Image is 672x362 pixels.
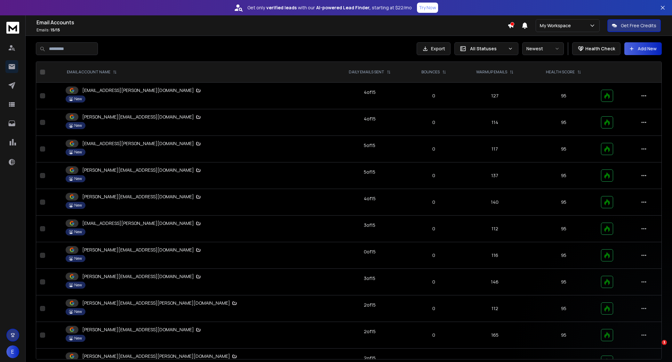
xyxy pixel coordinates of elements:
p: [PERSON_NAME][EMAIL_ADDRESS][PERSON_NAME][DOMAIN_NAME] [82,300,238,307]
p: Get only with our starting at $22/mo [247,4,412,11]
p: [EMAIL_ADDRESS][PERSON_NAME][DOMAIN_NAME] [82,220,202,227]
p: 0 [412,93,456,99]
p: BOUNCES [421,70,440,75]
p: Get Free Credits [621,22,656,29]
div: 4 of 15 [364,195,376,202]
p: 0 [412,172,456,179]
td: 95 [530,189,597,216]
p: Health Check [585,45,615,52]
div: 4 of 15 [364,116,376,122]
button: E [6,345,19,358]
div: 3 of 15 [364,222,375,228]
span: 15 / 15 [51,27,60,33]
td: 112 [460,295,530,322]
td: 95 [530,242,597,269]
img: Zapmail Logo [195,87,202,94]
td: 95 [530,322,597,349]
p: New [74,176,82,181]
h1: Email Accounts [36,19,508,26]
div: 4 of 15 [364,89,376,95]
td: 95 [530,295,597,322]
img: logo [6,22,19,34]
td: 146 [460,269,530,295]
img: Zapmail Logo [195,247,202,253]
img: Zapmail Logo [195,140,202,147]
p: New [74,229,82,234]
p: [PERSON_NAME][EMAIL_ADDRESS][DOMAIN_NAME] [82,247,202,253]
p: New [74,123,82,128]
p: [PERSON_NAME][EMAIL_ADDRESS][DOMAIN_NAME] [82,114,202,120]
span: 1 [662,340,667,345]
p: [PERSON_NAME][EMAIL_ADDRESS][DOMAIN_NAME] [82,193,202,200]
img: Zapmail Logo [195,114,202,120]
div: 2 of 15 [364,302,376,308]
p: All Statuses [470,45,505,52]
div: EMAIL ACCOUNT NAME [67,70,117,75]
div: 5 of 15 [364,169,375,175]
button: Get Free Credits [607,19,661,32]
button: Add New [624,42,662,55]
td: 95 [530,216,597,242]
p: 0 [412,305,456,312]
td: 116 [460,242,530,269]
iframe: Intercom live chat [649,340,664,355]
button: Newest [522,42,564,55]
div: 5 of 15 [364,142,375,149]
div: 2 of 15 [364,328,376,335]
td: 114 [460,109,530,136]
p: 0 [412,332,456,338]
p: 0 [412,199,456,205]
button: Export [417,42,451,55]
img: Zapmail Logo [231,300,238,307]
p: [PERSON_NAME][EMAIL_ADDRESS][PERSON_NAME][DOMAIN_NAME] [82,353,238,360]
p: [EMAIL_ADDRESS][PERSON_NAME][DOMAIN_NAME] [82,140,202,147]
p: [PERSON_NAME][EMAIL_ADDRESS][DOMAIN_NAME] [82,167,202,174]
td: 95 [530,269,597,295]
img: Zapmail Logo [231,353,238,360]
td: 95 [530,162,597,189]
p: New [74,336,82,341]
p: 0 [412,119,456,126]
div: 0 of 15 [364,249,376,255]
p: New [74,96,82,102]
p: New [74,309,82,314]
p: DAILY EMAILS SENT [349,70,384,75]
p: 0 [412,226,456,232]
img: Zapmail Logo [195,220,202,227]
div: 3 of 15 [364,275,375,282]
p: [PERSON_NAME][EMAIL_ADDRESS][DOMAIN_NAME] [82,273,202,280]
strong: AI-powered Lead Finder, [316,4,371,11]
p: Emails : [36,28,508,33]
p: Try Now [419,4,436,11]
td: 112 [460,216,530,242]
img: Zapmail Logo [195,273,202,280]
p: [PERSON_NAME][EMAIL_ADDRESS][DOMAIN_NAME] [82,326,202,333]
td: 95 [530,83,597,109]
p: 0 [412,252,456,259]
td: 165 [460,322,530,349]
td: 127 [460,83,530,109]
div: 2 of 15 [364,355,376,361]
td: 95 [530,109,597,136]
p: HEALTH SCORE [546,70,575,75]
p: New [74,256,82,261]
img: Zapmail Logo [195,326,202,333]
p: New [74,203,82,208]
td: 117 [460,136,530,162]
img: Zapmail Logo [195,167,202,174]
img: Zapmail Logo [195,193,202,200]
td: 137 [460,162,530,189]
p: New [74,150,82,155]
td: 140 [460,189,530,216]
p: 0 [412,146,456,152]
td: 95 [530,136,597,162]
button: Health Check [572,42,620,55]
p: [EMAIL_ADDRESS][PERSON_NAME][DOMAIN_NAME] [82,87,202,94]
button: Try Now [417,3,438,13]
p: My Workspace [540,22,573,29]
p: 0 [412,279,456,285]
p: New [74,283,82,288]
p: WARMUP EMAILS [476,70,507,75]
